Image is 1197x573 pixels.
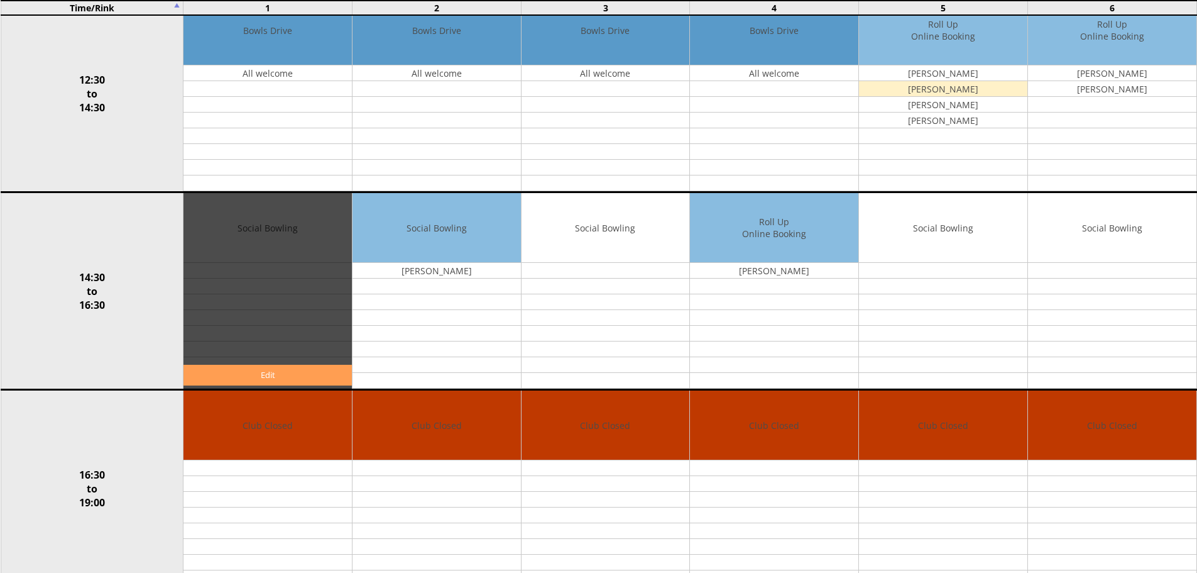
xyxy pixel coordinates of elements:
td: 6 [1027,1,1196,15]
td: Social Bowling [859,193,1027,263]
td: Club Closed [1028,391,1196,460]
td: 1 [183,1,353,15]
td: [PERSON_NAME] [1028,65,1196,81]
td: All welcome [690,65,858,81]
td: Roll Up Online Booking [690,193,858,263]
td: Club Closed [353,391,521,460]
td: Social Bowling [1028,193,1196,263]
td: [PERSON_NAME] [859,81,1027,97]
td: Club Closed [690,391,858,460]
td: 5 [859,1,1028,15]
td: Social Bowling [522,193,690,263]
td: 3 [521,1,690,15]
td: [PERSON_NAME] [353,263,521,279]
td: [PERSON_NAME] [690,263,858,279]
td: [PERSON_NAME] [1028,81,1196,97]
td: Club Closed [859,391,1027,460]
td: Club Closed [522,391,690,460]
td: 4 [690,1,859,15]
a: Edit [183,365,352,386]
td: All welcome [183,65,352,81]
td: All welcome [522,65,690,81]
td: [PERSON_NAME] [859,97,1027,113]
td: Social Bowling [353,193,521,263]
td: [PERSON_NAME] [859,65,1027,81]
td: All welcome [353,65,521,81]
td: 14:30 to 16:30 [1,192,183,390]
td: [PERSON_NAME] [859,113,1027,128]
td: 2 [352,1,521,15]
td: Club Closed [183,391,352,460]
td: Time/Rink [1,1,183,15]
